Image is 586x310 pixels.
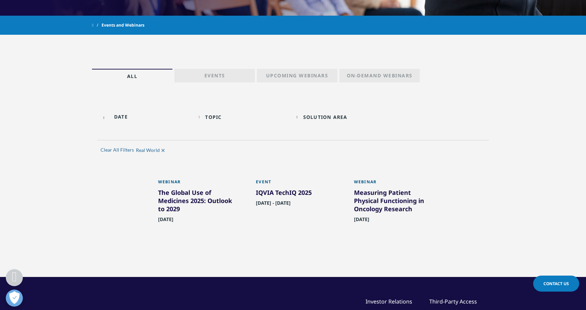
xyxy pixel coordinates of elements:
[256,179,330,222] a: Event IQVIA TechIQ 2025 [DATE] - [DATE]
[256,188,330,199] div: IQVIA TechIQ 2025
[101,147,134,153] div: Clear All Filters
[204,72,225,82] p: Events
[303,114,348,120] div: Solution Area facet.
[347,72,413,82] p: On-Demand Webinars
[161,149,165,152] svg: Clear
[339,69,420,82] a: On-Demand Webinars
[136,147,160,153] span: Real World
[158,179,232,188] div: Webinar
[101,109,192,124] input: DATE
[429,298,477,305] a: Third-Party Access
[99,145,136,154] div: Clear All Filters
[127,73,138,82] p: All
[354,179,428,238] a: Webinar Measuring Patient Physical Functioning in Oncology Research [DATE]
[158,179,232,238] a: Webinar The Global Use of Medicines 2025: Outlook to 2029 [DATE]
[366,298,412,305] a: Investor Relations
[97,145,489,158] div: Active filters
[354,179,428,188] div: Webinar
[533,276,579,292] a: Contact Us
[136,147,165,153] div: Remove inclusion filter on Real World
[543,281,569,286] span: Contact Us
[102,19,144,31] span: Events and Webinars
[92,69,172,82] a: All
[266,72,328,82] p: Upcoming Webinars
[257,69,337,82] a: Upcoming Webinars
[256,179,330,188] div: Event
[205,114,221,120] div: Topic facet.
[174,69,255,82] a: Events
[158,188,232,216] div: The Global Use of Medicines 2025: Outlook to 2029
[256,200,291,210] span: [DATE] - [DATE]
[354,188,428,216] div: Measuring Patient Physical Functioning in Oncology Research
[354,216,369,227] span: [DATE]
[158,216,173,227] span: [DATE]
[6,290,23,307] button: Open Preferences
